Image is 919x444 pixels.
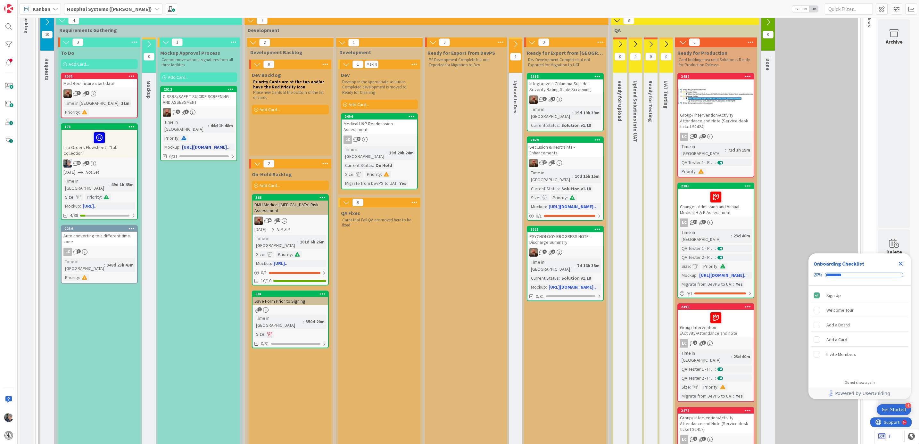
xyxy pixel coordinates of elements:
div: 2521PSYCHOLOGY PROGRESS NOTE - Discharge Summary [527,226,603,246]
div: 71d 1h 15m [726,146,752,153]
div: Priority [276,251,292,258]
div: 2477 [681,408,754,413]
span: 3 [702,437,706,441]
div: Mockup [163,144,179,151]
span: : [79,274,80,281]
a: 566DMH Medical [MEDICAL_DATA] Risk AssessmentJS[DATE]Not SetTime in [GEOGRAPHIC_DATA]:101d 6h 26m... [252,194,329,285]
div: JS [527,248,603,257]
span: 6 [693,437,697,441]
div: QA Tester 1 - Passed [680,366,715,373]
span: : [559,122,560,129]
div: Time in [GEOGRAPHIC_DATA] [680,143,725,157]
span: : [696,168,697,175]
div: Sign Up [826,292,841,299]
div: Add a Board is incomplete. [811,318,908,332]
div: LC [342,136,417,144]
img: avatar [4,431,13,440]
span: : [725,146,726,153]
span: 16 [693,220,697,224]
div: 0/1 [527,212,603,220]
div: Solution v1.18 [560,185,592,192]
span: 2 [85,91,89,95]
span: 4 [693,134,697,138]
div: Size [344,171,353,178]
span: 6 [176,110,180,114]
div: Time in [GEOGRAPHIC_DATA] [63,177,109,192]
span: : [697,272,698,279]
div: 2531 [64,74,137,78]
img: JS [163,108,171,117]
div: 901 [255,292,328,296]
div: 4 [905,403,911,408]
div: 2429 [530,138,603,142]
div: Time in [GEOGRAPHIC_DATA] [63,100,119,107]
div: 19d 20h 24m [387,149,415,156]
span: 3 [185,110,189,114]
span: : [271,260,272,267]
div: Add a Card [826,336,847,343]
div: Priority [365,171,381,178]
div: 2385 [678,183,754,189]
div: LC [678,339,754,348]
span: 44 [268,218,272,222]
div: Time in [GEOGRAPHIC_DATA] [680,229,731,243]
div: 2477Group/ Intervention/Activity Attendance and Note (Service desk ticket 92417) [678,408,754,433]
span: 8 [623,17,634,24]
div: LC [678,133,754,141]
span: 2 [702,134,706,138]
div: Close Checklist [896,259,906,269]
div: JS [253,217,328,225]
div: Yes [734,281,744,288]
div: Migrate from DevPS to UAT [680,281,733,288]
div: Current Status [529,122,559,129]
span: 0/31 [536,293,544,300]
a: 178Lab Orders Flowsheet - "Lab Collection"LP[DATE]Not SetTime in [GEOGRAPHIC_DATA]:49d 1h 45mSize... [61,123,138,220]
div: Checklist items [808,286,911,376]
a: [URL][DOMAIN_NAME].. [549,284,596,290]
div: 20% [814,272,822,278]
span: 4/38 [70,212,78,219]
span: : [559,275,560,282]
div: Welcome Tour [826,306,854,314]
div: Mockup [63,202,80,210]
div: Priority [63,274,79,281]
div: Size [254,331,264,338]
span: 0 / 1 [536,213,542,219]
div: Yes [398,180,408,187]
div: LC [680,435,688,444]
div: 178Lab Orders Flowsheet - "Lab Collection" [62,124,137,157]
span: : [715,254,716,261]
a: Powered by UserGuiding [812,388,908,399]
div: Time in [GEOGRAPHIC_DATA] [529,169,572,183]
span: Kanban [33,5,50,13]
div: 178 [62,124,137,130]
div: Current Status [529,275,559,282]
div: Group/ Intervention/Activity Attendance and Note (Service desk ticket 92424) [678,111,754,131]
div: Time in [GEOGRAPHIC_DATA] [254,315,303,329]
a: 2385Changes-Admission and Annual Medical H & P AssessmentLCTime in [GEOGRAPHIC_DATA]:23d 40mQA Te... [677,183,754,298]
span: 11 [276,218,280,222]
a: [URL].. [274,260,287,266]
div: Migrate from DevPS to UAT [344,180,397,187]
div: 2496 [678,304,754,310]
div: 2496 [681,305,754,309]
div: Current Status [529,185,559,192]
span: 2x [801,6,809,12]
div: Open Get Started checklist, remaining modules: 4 [877,404,911,415]
div: 2494Medical H&P Readmission Assessment [342,114,417,134]
div: Mockup [529,284,546,291]
span: : [715,245,716,252]
div: LC [678,435,754,444]
div: LC [344,136,352,144]
span: 5 [693,341,697,345]
span: : [559,185,560,192]
span: : [690,263,691,270]
div: 2494 [344,114,417,119]
div: 2512 [161,86,236,92]
div: Mockup [529,203,546,210]
a: 2513Integrative's Columbia-Suicide Severity Rating Scale ScreeningJSTime in [GEOGRAPHIC_DATA]:19d... [527,73,604,131]
span: 3 [702,341,706,345]
div: Priority [702,263,717,270]
div: C-SSRS/SAFE-T SUICIDE SCREENING AND ASSESSMENT [161,92,236,106]
div: 2477 [678,408,754,414]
